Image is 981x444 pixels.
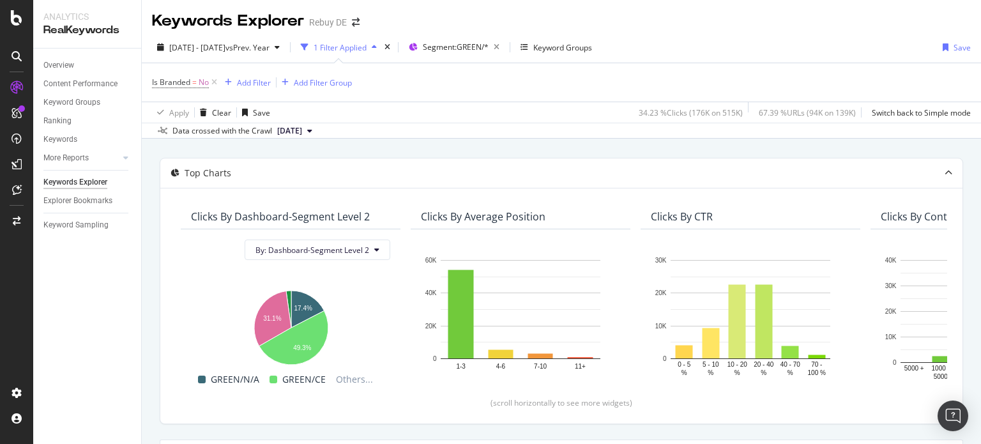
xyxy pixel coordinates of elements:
[663,355,667,362] text: 0
[639,107,743,118] div: 34.23 % Clicks ( 176K on 515K )
[433,355,437,362] text: 0
[169,107,189,118] div: Apply
[934,373,948,380] text: 5000
[678,361,690,368] text: 0 - 5
[681,369,687,376] text: %
[294,305,312,312] text: 17.4%
[787,369,793,376] text: %
[296,37,382,57] button: 1 Filter Applied
[534,363,547,370] text: 7-10
[867,102,971,123] button: Switch back to Simple mode
[331,372,378,387] span: Others...
[811,361,822,368] text: 70 -
[43,114,132,128] a: Ranking
[708,369,713,376] text: %
[754,361,774,368] text: 20 - 40
[43,23,131,38] div: RealKeywords
[808,369,826,376] text: 100 %
[294,77,352,88] div: Add Filter Group
[169,42,225,53] span: [DATE] - [DATE]
[277,125,302,137] span: 2025 Aug. 26th
[761,369,766,376] text: %
[421,254,620,378] svg: A chart.
[904,365,924,372] text: 5000 +
[152,37,285,57] button: [DATE] - [DATE]vsPrev. Year
[43,59,74,72] div: Overview
[253,107,270,118] div: Save
[352,18,360,27] div: arrow-right-arrow-left
[309,16,347,29] div: Rebuy DE
[43,176,107,189] div: Keywords Explorer
[192,77,197,88] span: =
[655,290,667,297] text: 20K
[515,37,597,57] button: Keyword Groups
[425,290,437,297] text: 40K
[885,308,897,315] text: 20K
[43,77,118,91] div: Content Performance
[885,257,897,264] text: 40K
[382,41,393,54] div: times
[237,102,270,123] button: Save
[272,123,317,139] button: [DATE]
[211,372,259,387] span: GREEN/N/A
[456,363,466,370] text: 1-3
[220,75,271,90] button: Add Filter
[43,194,112,208] div: Explorer Bookmarks
[43,151,89,165] div: More Reports
[932,365,950,372] text: 1000 -
[43,77,132,91] a: Content Performance
[404,37,505,57] button: Segment:GREEN/*
[780,361,801,368] text: 40 - 70
[421,210,545,223] div: Clicks By Average Position
[425,323,437,330] text: 20K
[651,254,850,378] svg: A chart.
[655,323,667,330] text: 10K
[172,125,272,137] div: Data crossed with the Crawl
[152,10,304,32] div: Keywords Explorer
[423,42,489,52] span: Segment: GREEN/*
[43,96,132,109] a: Keyword Groups
[872,107,971,118] div: Switch back to Simple mode
[263,315,281,322] text: 31.1%
[43,59,132,72] a: Overview
[43,176,132,189] a: Keywords Explorer
[496,363,506,370] text: 4-6
[43,151,119,165] a: More Reports
[43,133,77,146] div: Keywords
[734,369,740,376] text: %
[425,257,437,264] text: 60K
[759,107,856,118] div: 67.39 % URLs ( 94K on 139K )
[938,401,968,431] div: Open Intercom Messenger
[185,167,231,180] div: Top Charts
[885,333,897,341] text: 10K
[191,210,370,223] div: Clicks By Dashboard-Segment Level 2
[282,372,326,387] span: GREEN/CE
[651,210,713,223] div: Clicks By CTR
[43,218,109,232] div: Keyword Sampling
[727,361,748,368] text: 10 - 20
[152,77,190,88] span: Is Branded
[152,102,189,123] button: Apply
[314,42,367,53] div: 1 Filter Applied
[43,96,100,109] div: Keyword Groups
[938,37,971,57] button: Save
[199,73,209,91] span: No
[277,75,352,90] button: Add Filter Group
[43,133,132,146] a: Keywords
[293,344,311,351] text: 49.3%
[43,114,72,128] div: Ranking
[191,284,390,367] svg: A chart.
[885,282,897,289] text: 30K
[43,10,131,23] div: Analytics
[195,102,231,123] button: Clear
[703,361,719,368] text: 5 - 10
[655,257,667,264] text: 30K
[245,240,390,260] button: By: Dashboard-Segment Level 2
[43,218,132,232] a: Keyword Sampling
[212,107,231,118] div: Clear
[176,397,947,408] div: (scroll horizontally to see more widgets)
[255,245,369,256] span: By: Dashboard-Segment Level 2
